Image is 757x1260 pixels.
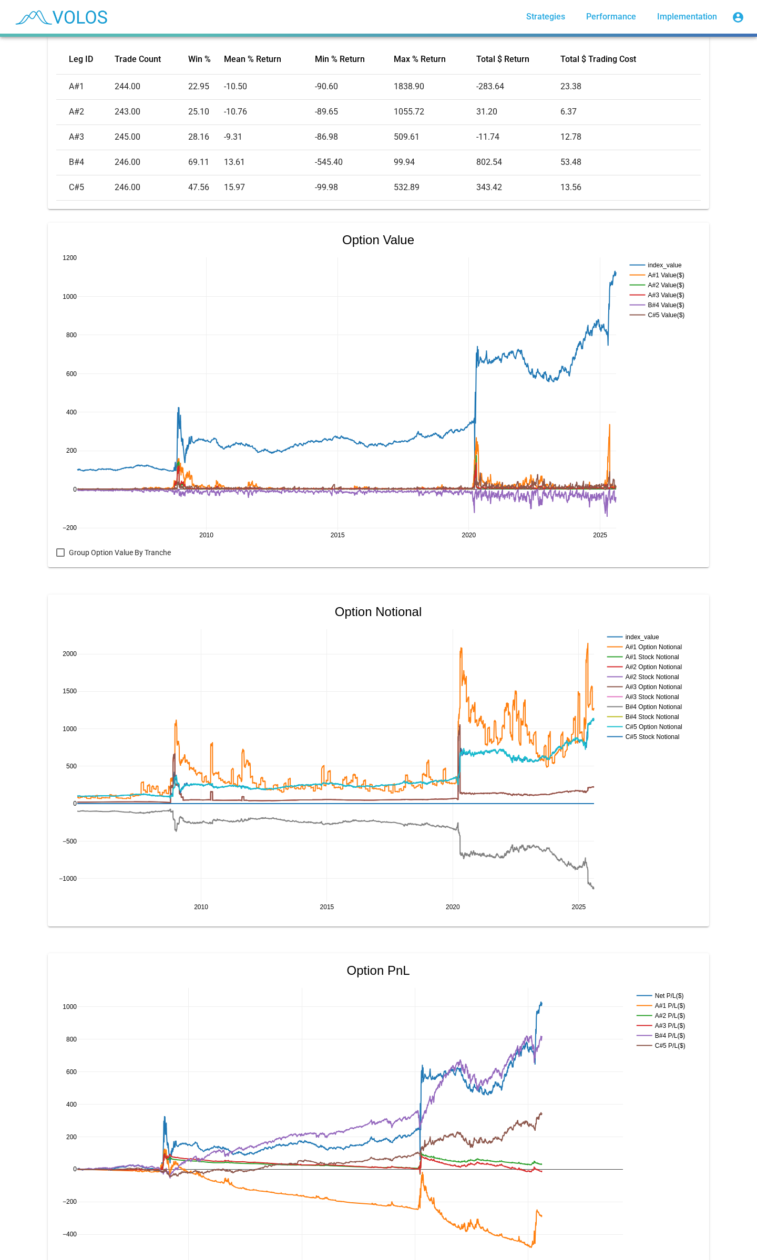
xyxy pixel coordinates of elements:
[586,12,636,22] span: Performance
[224,74,315,99] td: -10.50
[518,7,574,26] a: Strategies
[732,11,744,24] mat-icon: account_circle
[115,99,188,124] td: 243.00
[224,175,315,200] td: 15.97
[560,74,700,99] td: 23.38
[56,124,115,150] td: A#3
[56,74,115,99] td: A#1
[560,45,700,74] th: Total $ Trading Cost
[315,124,394,150] td: -86.98
[56,175,115,200] td: C#5
[476,124,560,150] td: -11.74
[394,45,476,74] th: Max % Return
[69,546,171,559] span: Group Option Value By Tranche
[476,45,560,74] th: Total $ Return
[315,45,394,74] th: Min % Return
[315,175,394,200] td: -99.98
[224,45,315,74] th: Mean % Return
[115,45,188,74] th: Trade Count
[657,12,717,22] span: Implementation
[56,45,115,74] th: Leg ID
[115,175,188,200] td: 246.00
[476,175,560,200] td: 343.42
[476,74,560,99] td: -283.64
[315,150,394,175] td: -545.40
[315,74,394,99] td: -90.60
[526,12,565,22] span: Strategies
[649,7,725,26] a: Implementation
[394,74,476,99] td: 1838.90
[115,150,188,175] td: 246.00
[224,150,315,175] td: 13.61
[188,74,224,99] td: 22.95
[476,99,560,124] td: 31.20
[8,4,112,30] img: blue_transparent.png
[115,124,188,150] td: 245.00
[560,175,700,200] td: 13.56
[560,150,700,175] td: 53.48
[394,124,476,150] td: 509.61
[476,150,560,175] td: 802.54
[394,150,476,175] td: 99.94
[56,99,115,124] td: A#2
[188,175,224,200] td: 47.56
[56,150,115,175] td: B#4
[315,99,394,124] td: -89.65
[578,7,645,26] a: Performance
[224,99,315,124] td: -10.76
[394,99,476,124] td: 1055.72
[188,150,224,175] td: 69.11
[224,124,315,150] td: -9.31
[188,99,224,124] td: 25.10
[560,99,700,124] td: 6.37
[560,124,700,150] td: 12.78
[188,45,224,74] th: Win %
[394,175,476,200] td: 532.89
[115,74,188,99] td: 244.00
[188,124,224,150] td: 28.16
